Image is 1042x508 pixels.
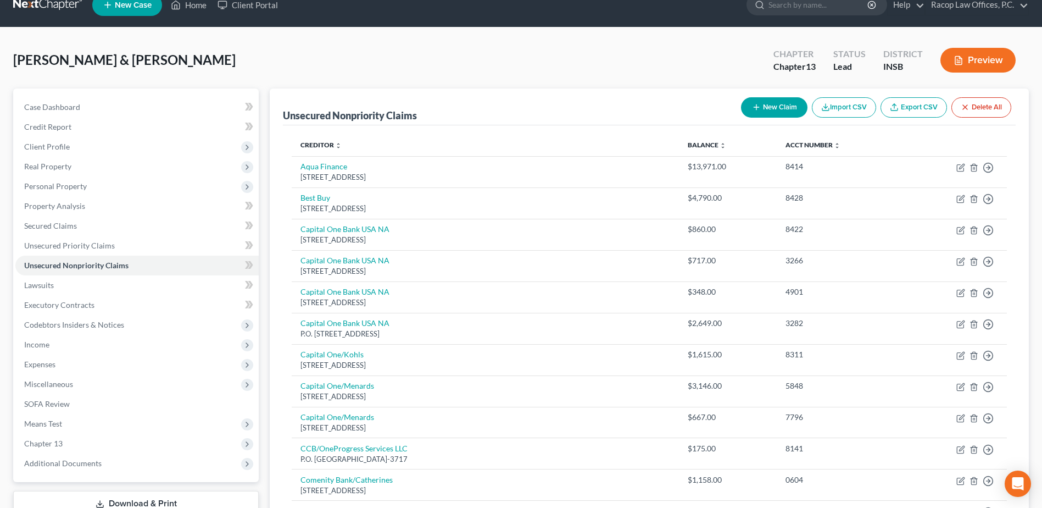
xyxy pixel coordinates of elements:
[785,443,894,454] div: 8141
[688,255,768,266] div: $717.00
[883,60,923,73] div: INSB
[335,142,342,149] i: unfold_more
[785,286,894,297] div: 4901
[300,423,670,433] div: [STREET_ADDRESS]
[24,439,63,448] span: Chapter 13
[688,318,768,329] div: $2,649.00
[24,340,49,349] span: Income
[24,102,80,112] span: Case Dashboard
[300,224,389,234] a: Capital One Bank USA NA
[300,475,393,484] a: Comenity Bank/Catherines
[300,350,364,359] a: Capital One/Kohls
[24,360,55,369] span: Expenses
[15,394,259,414] a: SOFA Review
[283,109,417,122] div: Unsecured Nonpriority Claims
[300,297,670,308] div: [STREET_ADDRESS]
[24,221,77,230] span: Secured Claims
[688,224,768,235] div: $860.00
[15,97,259,117] a: Case Dashboard
[773,60,816,73] div: Chapter
[806,61,816,71] span: 13
[15,117,259,137] a: Credit Report
[688,141,726,149] a: Balance unfold_more
[785,192,894,203] div: 8428
[785,224,894,235] div: 8422
[951,97,1011,118] button: Delete All
[300,318,389,328] a: Capital One Bank USA NA
[24,459,102,468] span: Additional Documents
[300,381,374,390] a: Capital One/Menards
[24,280,54,290] span: Lawsuits
[15,275,259,295] a: Lawsuits
[24,162,71,171] span: Real Property
[300,485,670,496] div: [STREET_ADDRESS]
[773,48,816,60] div: Chapter
[24,320,124,329] span: Codebtors Insiders & Notices
[785,349,894,360] div: 8311
[688,349,768,360] div: $1,615.00
[300,391,670,402] div: [STREET_ADDRESS]
[785,141,840,149] a: Acct Number unfold_more
[15,216,259,236] a: Secured Claims
[24,399,70,408] span: SOFA Review
[24,379,73,389] span: Miscellaneous
[300,141,342,149] a: Creditor unfold_more
[883,48,923,60] div: District
[688,161,768,172] div: $13,971.00
[300,235,670,245] div: [STREET_ADDRESS]
[300,193,330,202] a: Best Buy
[688,192,768,203] div: $4,790.00
[300,266,670,277] div: [STREET_ADDRESS]
[720,142,726,149] i: unfold_more
[785,474,894,485] div: 0604
[15,236,259,256] a: Unsecured Priority Claims
[15,256,259,275] a: Unsecured Nonpriority Claims
[785,161,894,172] div: 8414
[300,162,347,171] a: Aqua Finance
[833,48,866,60] div: Status
[785,255,894,266] div: 3266
[940,48,1016,73] button: Preview
[24,201,85,211] span: Property Analysis
[833,60,866,73] div: Lead
[13,52,236,68] span: [PERSON_NAME] & [PERSON_NAME]
[24,122,71,131] span: Credit Report
[300,172,670,183] div: [STREET_ADDRESS]
[24,419,62,428] span: Means Test
[688,412,768,423] div: $667.00
[24,181,87,191] span: Personal Property
[688,380,768,391] div: $3,146.00
[688,443,768,454] div: $175.00
[300,444,408,453] a: CCB/OneProgress Services LLC
[1005,471,1031,497] div: Open Intercom Messenger
[300,287,389,296] a: Capital One Bank USA NA
[881,97,947,118] a: Export CSV
[300,412,374,422] a: Capital One/Menards
[15,295,259,315] a: Executory Contracts
[785,412,894,423] div: 7796
[24,300,94,310] span: Executory Contracts
[24,241,115,250] span: Unsecured Priority Claims
[300,203,670,214] div: [STREET_ADDRESS]
[812,97,876,118] button: Import CSV
[300,454,670,465] div: P.O. [GEOGRAPHIC_DATA]-3717
[300,329,670,339] div: P.O. [STREET_ADDRESS]
[15,196,259,216] a: Property Analysis
[115,1,152,9] span: New Case
[741,97,807,118] button: New Claim
[300,360,670,371] div: [STREET_ADDRESS]
[785,380,894,391] div: 5848
[24,261,129,270] span: Unsecured Nonpriority Claims
[785,318,894,329] div: 3282
[688,286,768,297] div: $348.00
[834,142,840,149] i: unfold_more
[300,256,389,265] a: Capital One Bank USA NA
[688,474,768,485] div: $1,158.00
[24,142,70,151] span: Client Profile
